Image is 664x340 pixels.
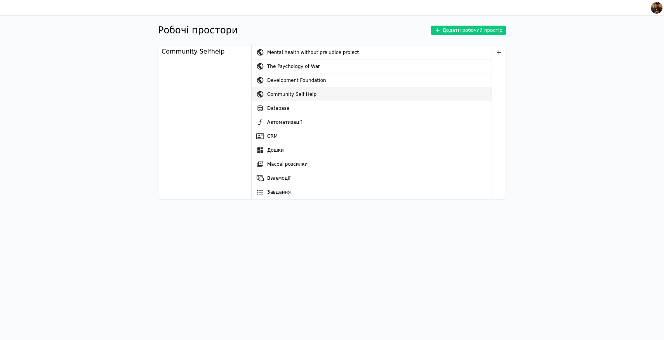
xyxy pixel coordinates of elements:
a: Взаємодії [252,171,492,185]
a: Development Foundation [252,73,492,87]
a: Community Self Help [252,87,492,101]
a: The Psychology of War [252,59,492,73]
h1: Робочі простори [158,23,238,37]
a: Завдання [252,185,492,199]
a: Масові розсилки [252,157,492,171]
div: Community Self Help [267,87,492,101]
div: Mental health without prejudice project [267,45,492,59]
div: Development Foundation [267,73,492,87]
a: Mental health without prejudice project [252,45,492,59]
div: The Psychology of War [267,59,492,73]
a: CRM [252,129,492,143]
div: Community Selfhelp [162,47,224,56]
a: Database [252,101,492,115]
img: 73cef4174f0444e6e86f60503224d004 [651,2,662,14]
a: Дошки [252,143,492,157]
button: Додати робочий простір [431,26,506,35]
a: Автоматизації [252,115,492,129]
